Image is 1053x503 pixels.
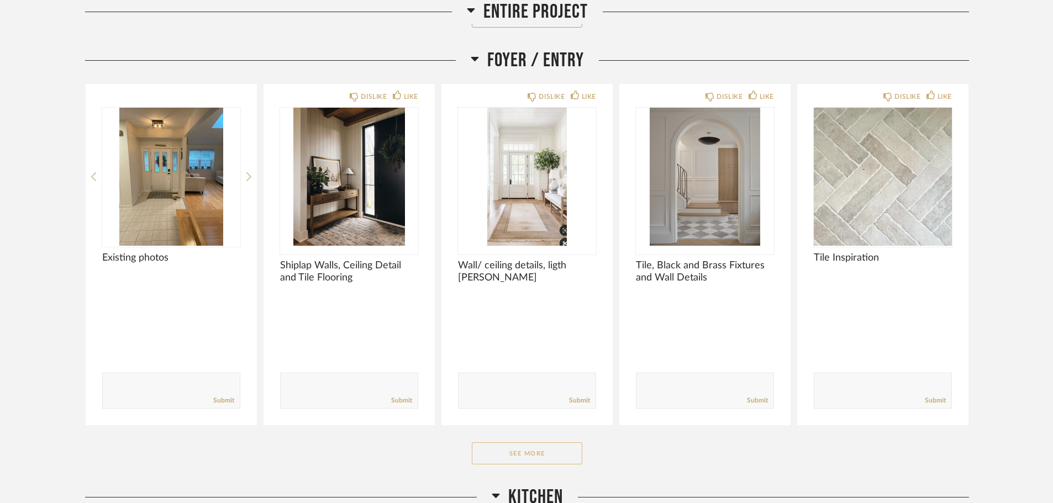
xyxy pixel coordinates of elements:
div: DISLIKE [361,91,387,102]
div: LIKE [404,91,418,102]
div: LIKE [760,91,774,102]
span: Tile, Black and Brass Fixtures and Wall Details [636,260,774,284]
span: Shiplap Walls, Ceiling Detail and Tile Flooring [280,260,418,284]
a: Submit [747,396,768,405]
span: Existing photos [102,252,240,264]
span: Wall/ ceiling details, ligth [PERSON_NAME] [458,260,596,284]
a: Submit [391,396,412,405]
img: undefined [636,108,774,246]
div: DISLIKE [539,91,565,102]
a: Submit [925,396,946,405]
img: undefined [458,108,596,246]
div: LIKE [582,91,596,102]
div: DISLIKE [894,91,920,102]
div: LIKE [938,91,952,102]
a: Submit [213,396,234,405]
button: See More [472,442,582,464]
img: undefined [280,108,418,246]
span: Foyer / Entry [487,49,584,72]
img: undefined [102,108,240,246]
img: undefined [814,108,952,246]
div: 0 [458,108,596,246]
span: Tile Inspiration [814,252,952,264]
div: 0 [636,108,774,246]
a: Submit [569,396,590,405]
div: DISLIKE [717,91,743,102]
div: 0 [280,108,418,246]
